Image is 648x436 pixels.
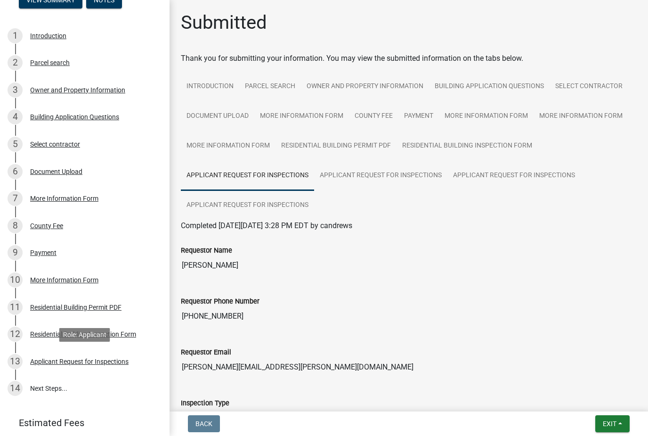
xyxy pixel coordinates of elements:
[8,137,23,152] div: 5
[8,55,23,70] div: 2
[30,249,57,256] div: Payment
[8,218,23,233] div: 8
[254,101,349,132] a: More Information Form
[181,190,314,221] a: Applicant Request for Inspections
[181,72,239,102] a: Introduction
[8,28,23,43] div: 1
[447,161,581,191] a: Applicant Request for Inspections
[595,415,630,432] button: Exit
[181,247,232,254] label: Requestor Name
[181,221,352,230] span: Completed [DATE][DATE] 3:28 PM EDT by candrews
[30,277,98,283] div: More Information Form
[30,33,66,39] div: Introduction
[397,131,538,161] a: Residential Building Inspection Form
[30,59,70,66] div: Parcel search
[30,87,125,93] div: Owner and Property Information
[439,101,534,132] a: More Information Form
[59,328,110,342] div: Role: Applicant
[8,354,23,369] div: 13
[8,327,23,342] div: 12
[181,400,229,407] label: Inspection Type
[239,72,301,102] a: Parcel search
[8,82,23,98] div: 3
[181,11,267,34] h1: Submitted
[181,53,637,64] div: Thank you for submitting your information. You may view the submitted information on the tabs below.
[301,72,429,102] a: Owner and Property Information
[30,168,82,175] div: Document Upload
[30,358,129,365] div: Applicant Request for Inspections
[8,164,23,179] div: 6
[603,420,616,428] span: Exit
[181,131,275,161] a: More Information Form
[314,161,447,191] a: Applicant Request for Inspections
[181,349,231,356] label: Requestor Email
[398,101,439,132] a: Payment
[534,101,628,132] a: More Information Form
[195,420,212,428] span: Back
[8,300,23,315] div: 11
[181,101,254,132] a: Document Upload
[8,191,23,206] div: 7
[30,222,63,229] div: County Fee
[181,298,259,305] label: Requestor Phone Number
[8,381,23,396] div: 14
[349,101,398,132] a: County Fee
[8,413,154,432] a: Estimated Fees
[30,195,98,202] div: More Information Form
[550,72,628,102] a: Select contractor
[429,72,550,102] a: Building Application Questions
[181,161,314,191] a: Applicant Request for Inspections
[188,415,220,432] button: Back
[30,141,80,148] div: Select contractor
[8,109,23,124] div: 4
[8,272,23,288] div: 10
[30,331,136,337] div: Residential Building Inspection Form
[8,245,23,260] div: 9
[30,114,119,120] div: Building Application Questions
[275,131,397,161] a: Residential Building Permit PDF
[30,304,121,311] div: Residential Building Permit PDF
